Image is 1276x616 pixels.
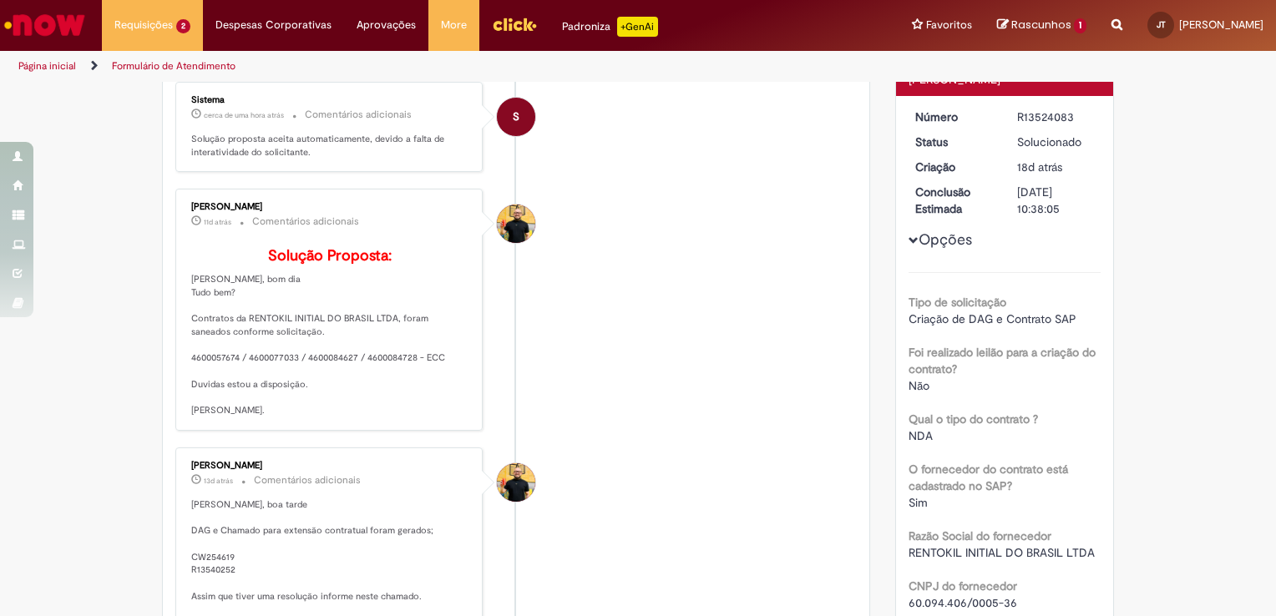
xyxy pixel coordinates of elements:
img: click_logo_yellow_360x200.png [492,12,537,37]
small: Comentários adicionais [254,473,361,487]
p: Solução proposta aceita automaticamente, devido a falta de interatividade do solicitante. [191,133,469,159]
span: S [513,97,519,137]
span: NDA [909,428,933,443]
div: Sistema [191,95,469,105]
span: 13d atrás [204,476,233,486]
div: Padroniza [562,17,658,37]
div: 11/09/2025 16:38:00 [1017,159,1095,175]
time: 29/09/2025 10:04:40 [204,110,284,120]
a: Página inicial [18,59,76,73]
span: cerca de uma hora atrás [204,110,284,120]
dt: Conclusão Estimada [903,184,1005,217]
p: +GenAi [617,17,658,37]
a: Rascunhos [997,18,1086,33]
img: ServiceNow [2,8,88,42]
span: Rascunhos [1011,17,1071,33]
span: 60.094.406/0005-36 [909,595,1017,610]
time: 16/09/2025 15:22:47 [204,476,233,486]
span: More [441,17,467,33]
span: 2 [176,19,190,33]
a: Formulário de Atendimento [112,59,235,73]
p: [PERSON_NAME], bom dia Tudo bem? Contratos da RENTOKIL INITIAL DO BRASIL LTDA, foram saneados con... [191,248,469,417]
span: JT [1157,19,1166,30]
ul: Trilhas de página [13,51,838,82]
dt: Número [903,109,1005,125]
span: Não [909,378,929,393]
b: O fornecedor do contrato está cadastrado no SAP? [909,462,1068,493]
b: Qual o tipo do contrato ? [909,412,1038,427]
b: Tipo de solicitação [909,295,1006,310]
time: 19/09/2025 11:04:39 [204,217,231,227]
b: CNPJ do fornecedor [909,578,1017,593]
div: [PERSON_NAME] [191,461,469,471]
span: [PERSON_NAME] [1179,18,1263,32]
dt: Status [903,134,1005,150]
span: Sim [909,495,928,510]
div: Joao Da Costa Dias Junior [497,204,535,243]
b: Razão Social do fornecedor [909,528,1051,543]
span: 18d atrás [1017,159,1062,174]
time: 11/09/2025 16:38:00 [1017,159,1062,174]
div: [DATE] 10:38:05 [1017,184,1095,217]
div: System [497,98,535,136]
b: Solução Proposta: [268,246,392,265]
span: Requisições [114,17,173,33]
span: 11d atrás [204,217,231,227]
div: Joao Da Costa Dias Junior [497,463,535,502]
span: Aprovações [357,17,416,33]
span: Despesas Corporativas [215,17,332,33]
small: Comentários adicionais [305,108,412,122]
b: Foi realizado leilão para a criação do contrato? [909,345,1096,376]
dt: Criação [903,159,1005,175]
span: 1 [1074,18,1086,33]
small: Comentários adicionais [252,215,359,229]
div: R13524083 [1017,109,1095,125]
span: Favoritos [926,17,972,33]
div: Solucionado [1017,134,1095,150]
span: RENTOKIL INITIAL DO BRASIL LTDA [909,545,1095,560]
span: Criação de DAG e Contrato SAP [909,311,1076,326]
div: [PERSON_NAME] [191,202,469,212]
